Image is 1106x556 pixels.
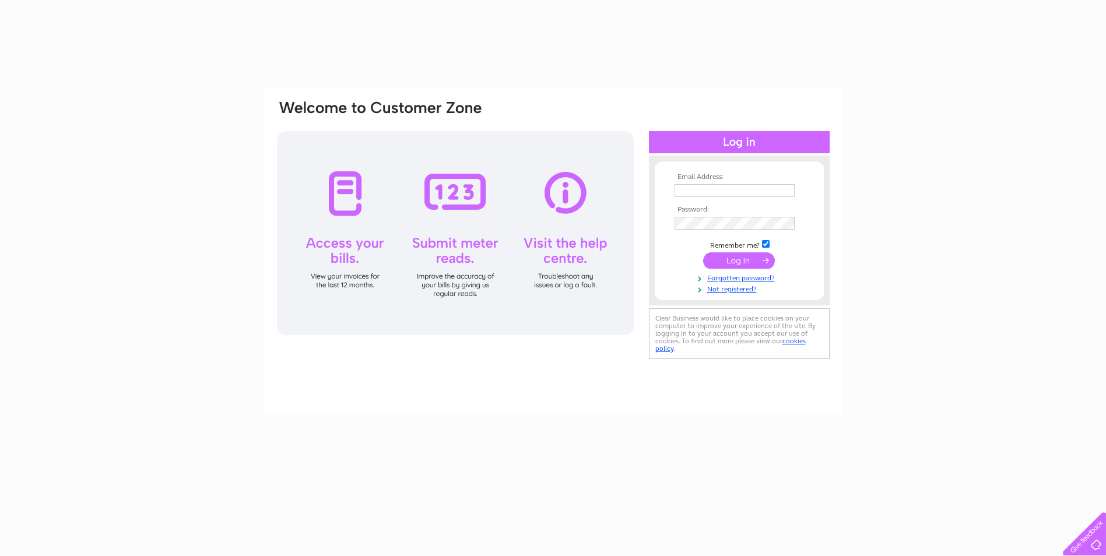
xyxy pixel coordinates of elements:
[703,252,775,269] input: Submit
[649,308,830,359] div: Clear Business would like to place cookies on your computer to improve your experience of the sit...
[672,238,807,250] td: Remember me?
[675,283,807,294] a: Not registered?
[675,272,807,283] a: Forgotten password?
[672,206,807,214] th: Password:
[655,337,806,353] a: cookies policy
[672,173,807,181] th: Email Address:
